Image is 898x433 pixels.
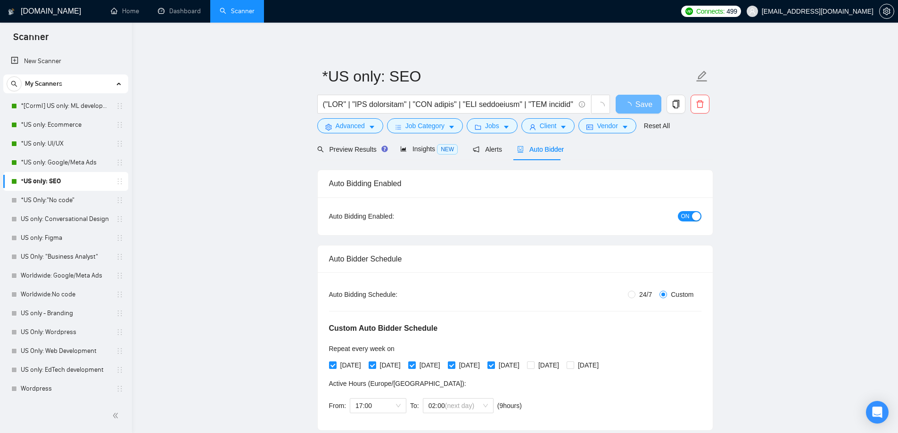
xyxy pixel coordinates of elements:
span: setting [880,8,894,15]
a: *US only: SEO [21,172,110,191]
span: delete [691,100,709,108]
span: loading [624,102,635,109]
span: caret-down [369,123,375,131]
div: Auto Bidding Schedule: [329,289,453,300]
li: New Scanner [3,52,128,71]
a: homeHome [111,7,139,15]
span: [DATE] [455,360,484,370]
span: search [317,146,324,153]
span: Preview Results [317,146,385,153]
span: My Scanners [25,74,62,93]
span: holder [116,366,124,374]
span: Scanner [6,30,56,50]
span: 24/7 [635,289,656,300]
button: setting [879,4,894,19]
span: [DATE] [416,360,444,370]
span: holder [116,253,124,261]
span: 02:00 [428,399,488,413]
a: US Only: Wordpress [21,323,110,342]
a: US Only: Web Development [21,342,110,360]
span: Repeat every week on [329,345,395,352]
h5: Custom Auto Bidder Schedule [329,323,438,334]
span: holder [116,385,124,392]
span: Jobs [485,121,499,131]
span: setting [325,123,332,131]
span: holder [116,121,124,129]
div: Tooltip anchor [380,145,389,153]
span: Advanced [336,121,365,131]
span: Vendor [597,121,618,131]
span: holder [116,178,124,185]
span: Custom [667,289,697,300]
span: idcard [586,123,593,131]
button: delete [691,95,709,114]
span: bars [395,123,402,131]
span: Alerts [473,146,502,153]
span: holder [116,310,124,317]
span: folder [475,123,481,131]
span: Auto Bidder [517,146,564,153]
a: setting [879,8,894,15]
span: holder [116,291,124,298]
button: settingAdvancedcaret-down [317,118,383,133]
img: logo [8,4,15,19]
span: Save [635,98,652,110]
span: holder [116,215,124,223]
span: From: [329,402,346,409]
img: upwork-logo.png [685,8,693,15]
span: [DATE] [535,360,563,370]
span: (next day) [445,402,474,409]
div: Open Intercom Messenger [866,401,889,424]
span: 499 [726,6,737,16]
div: Auto Bidder Schedule [329,245,701,272]
span: holder [116,140,124,147]
button: copy [667,95,685,114]
a: Wordpress [21,379,110,398]
span: [DATE] [337,360,365,370]
span: ON [681,211,690,221]
span: copy [667,100,685,108]
a: Worldwide: Google/Meta Ads [21,266,110,285]
span: ( 9 hours) [497,402,522,409]
button: barsJob Categorycaret-down [387,118,463,133]
span: double-left [112,411,122,420]
span: Job Category [405,121,445,131]
a: US Only: "Business Analyst" [21,247,110,266]
span: holder [116,159,124,166]
a: US only: Conversational Design [21,210,110,229]
input: Scanner name... [322,65,694,88]
a: dashboardDashboard [158,7,201,15]
button: idcardVendorcaret-down [578,118,636,133]
button: search [7,76,22,91]
span: caret-down [560,123,567,131]
a: Reset All [644,121,670,131]
a: *US Only:"No code" [21,191,110,210]
span: [DATE] [376,360,404,370]
a: *US only: Google/Meta Ads [21,153,110,172]
span: holder [116,234,124,242]
span: search [7,81,21,87]
button: folderJobscaret-down [467,118,518,133]
span: loading [596,102,605,110]
span: holder [116,347,124,355]
a: Worldwide:No code [21,285,110,304]
span: notification [473,146,479,153]
span: To: [410,402,419,409]
span: user [529,123,536,131]
a: US only: Figma [21,229,110,247]
span: Insights [400,145,458,153]
span: [DATE] [495,360,523,370]
span: holder [116,328,124,336]
span: Active Hours ( Europe/[GEOGRAPHIC_DATA] ): [329,380,466,387]
span: edit [696,70,708,82]
span: 17:00 [355,399,401,413]
a: *[Corml] US only: ML development [21,97,110,115]
span: holder [116,272,124,279]
span: NEW [437,144,458,155]
span: robot [517,146,524,153]
span: holder [116,196,124,204]
a: Ed Tech [21,398,110,417]
input: Search Freelance Jobs... [323,98,575,110]
a: US only - Branding [21,304,110,323]
a: New Scanner [11,52,121,71]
